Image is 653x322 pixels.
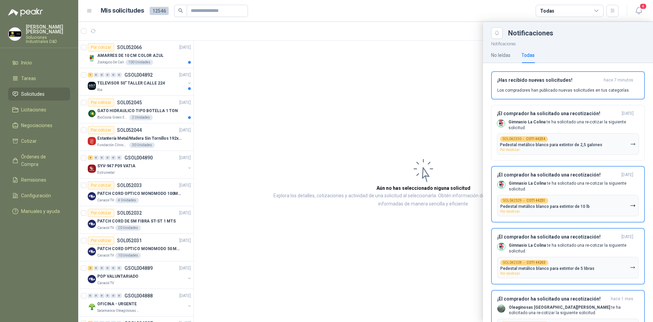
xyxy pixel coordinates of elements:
p: te ha solicitado una re-cotizar la siguiente solicitud. [509,305,639,316]
img: Logo peakr [8,8,43,16]
b: Gimnasio La Colina [508,120,546,124]
a: Órdenes de Compra [8,150,70,171]
b: Gimnasio La Colina [509,243,546,248]
img: Company Logo [497,120,505,127]
a: Negociaciones [8,119,70,132]
span: 12546 [150,7,169,15]
h3: ¡Has recibido nuevas solicitudes! [497,77,601,83]
span: Remisiones [21,176,46,184]
span: hace 7 minutos [604,77,633,83]
span: Negociaciones [21,122,52,129]
h3: ¡El comprador ha solicitado una recotización! [497,111,619,117]
span: hace 1 mes [611,296,633,302]
span: search [178,8,183,13]
span: [DATE] [621,234,633,240]
a: Configuración [8,189,70,202]
h3: ¡El comprador ha solicitado una recotización! [497,234,619,240]
button: SOL042328→COT144203Pedestal metálico blanco para extintor de 5 librasPor recotizar [497,257,639,278]
div: SOL042329 → [500,198,548,203]
span: [DATE] [621,172,633,178]
p: Los compradores han publicado nuevas solicitudes en tus categorías. [497,87,630,93]
b: COT144231 [526,199,546,202]
span: [DATE] [622,111,634,117]
a: Cotizar [8,135,70,148]
span: Por recotizar [500,272,520,275]
b: Gimnasio La Colina [509,181,546,186]
b: Oleaginosas [GEOGRAPHIC_DATA][PERSON_NAME] [509,305,610,310]
h3: ¡El comprador ha solicitado una recotización! [497,172,619,178]
div: Notificaciones [508,30,645,36]
h1: Mis solicitudes [101,6,144,16]
p: Pedestal metálico blanco para extintor de 10 lb [500,204,590,209]
img: Company Logo [498,305,505,312]
div: Todas [521,51,535,59]
div: SOL042330 → [500,136,548,142]
div: No leídas [491,51,510,59]
button: SOL042329→COT144231Pedestal metálico blanco para extintor de 10 lbPor recotizar [497,195,639,216]
h3: ¡El comprador ha solicitado una recotización! [497,296,608,302]
p: Notificaciones [483,39,653,47]
a: Manuales y ayuda [8,205,70,218]
img: Company Logo [9,28,21,41]
span: Licitaciones [21,106,46,113]
span: Solicitudes [21,90,45,98]
span: Configuración [21,192,51,199]
button: SOL042330→COT144234Pedestal metálico blanco para extintor de 2,5 galonesPor recotizar [497,133,639,155]
span: Por recotizar [500,148,520,152]
button: ¡Has recibido nuevas solicitudes!hace 7 minutos Los compradores han publicado nuevas solicitudes ... [491,71,645,99]
button: Close [491,27,503,39]
button: ¡El comprador ha solicitado una recotización![DATE] Company LogoGimnasio La Colina te ha solicita... [491,105,645,161]
div: Todas [540,7,554,15]
a: Tareas [8,72,70,85]
img: Company Logo [498,243,505,250]
button: ¡El comprador ha solicitado una recotización![DATE] Company LogoGimnasio La Colina te ha solicita... [491,166,645,223]
a: Solicitudes [8,88,70,101]
b: COT144234 [526,137,545,141]
span: Tareas [21,75,36,82]
button: ¡El comprador ha solicitado una recotización![DATE] Company LogoGimnasio La Colina te ha solicita... [491,228,645,285]
span: Por recotizar [500,210,520,213]
p: te ha solicitado una re-cotizar la siguiente solicitud. [508,119,639,131]
span: Cotizar [21,137,37,145]
b: COT144203 [526,261,546,264]
span: Inicio [21,59,32,66]
a: Licitaciones [8,103,70,116]
span: 4 [639,3,647,10]
button: 4 [633,5,645,17]
div: SOL042328 → [500,260,548,265]
a: Remisiones [8,173,70,186]
p: Pedestal metálico blanco para extintor de 5 libras [500,266,595,271]
span: Órdenes de Compra [21,153,64,168]
p: [PERSON_NAME] [PERSON_NAME] [26,25,70,34]
p: te ha solicitado una re-cotizar la siguiente solicitud. [509,243,639,254]
img: Company Logo [498,181,505,188]
a: Inicio [8,56,70,69]
span: Manuales y ayuda [21,208,60,215]
p: te ha solicitado una re-cotizar la siguiente solicitud. [509,181,639,192]
p: Pedestal metálico blanco para extintor de 2,5 galones [500,142,602,147]
p: Soluciones Industriales D&D [26,35,70,44]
